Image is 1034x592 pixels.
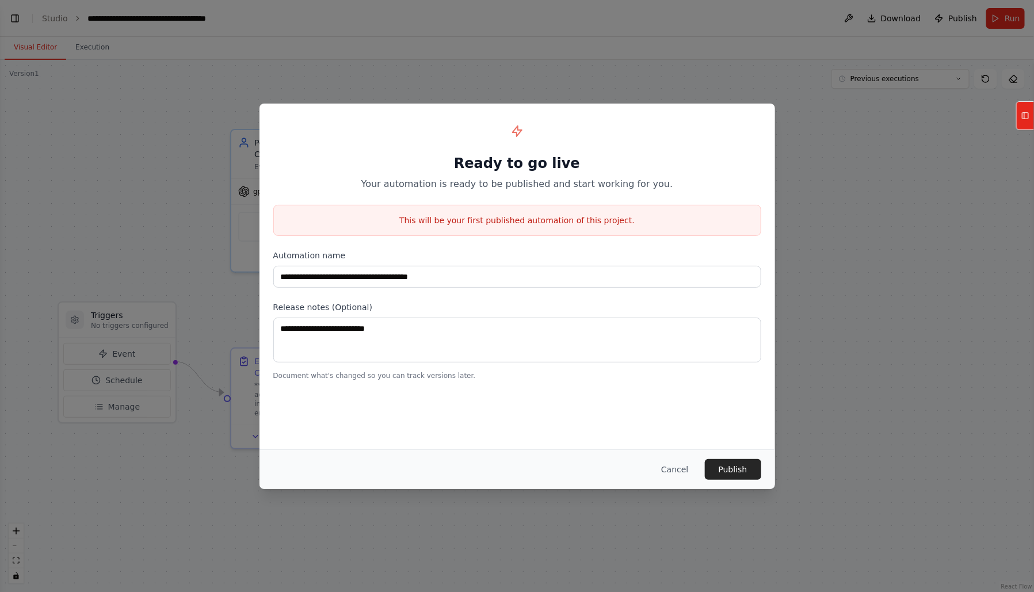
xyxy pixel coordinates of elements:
label: Automation name [273,250,761,261]
p: Your automation is ready to be published and start working for you. [273,177,761,191]
button: Publish [705,459,761,480]
label: Release notes (Optional) [273,301,761,313]
p: Document what's changed so you can track versions later. [273,371,761,380]
button: Cancel [652,459,697,480]
p: This will be your first published automation of this project. [274,215,761,226]
h1: Ready to go live [273,154,761,173]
